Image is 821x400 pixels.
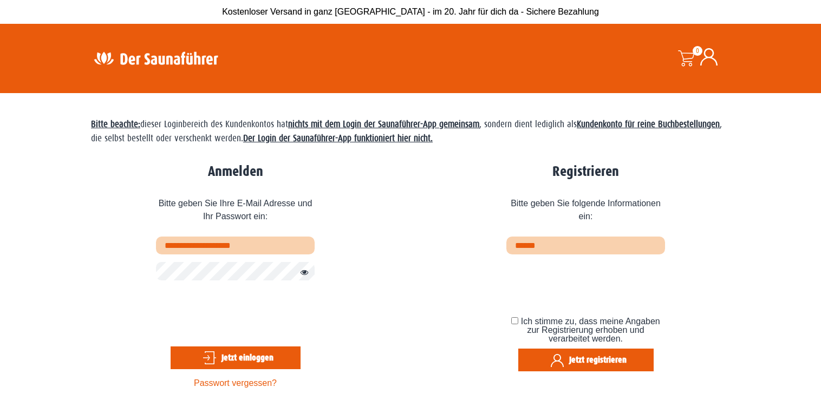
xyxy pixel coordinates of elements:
h2: Anmelden [156,163,315,180]
iframe: reCAPTCHA [506,262,671,304]
strong: nichts mit dem Login der Saunaführer-App gemeinsam [288,119,479,129]
button: Passwort anzeigen [295,266,309,279]
span: Bitte geben Sie Ihre E-Mail Adresse und Ihr Passwort ein: [156,189,315,237]
a: Passwort vergessen? [194,378,277,388]
span: 0 [693,46,702,56]
input: Ich stimme zu, dass meine Angaben zur Registrierung erhoben und verarbeitet werden. [511,317,518,324]
button: Jetzt einloggen [171,346,301,369]
iframe: reCAPTCHA [156,288,321,331]
span: Bitte beachte: [91,119,140,129]
span: Kostenloser Versand in ganz [GEOGRAPHIC_DATA] - im 20. Jahr für dich da - Sichere Bezahlung [222,7,599,16]
button: Jetzt registrieren [518,349,654,371]
span: Bitte geben Sie folgende Informationen ein: [506,189,665,237]
strong: Der Login der Saunaführer-App funktioniert hier nicht. [243,133,433,143]
strong: Kundenkonto für reine Buchbestellungen [577,119,720,129]
span: dieser Loginbereich des Kundenkontos hat , sondern dient lediglich als , die selbst bestellt oder... [91,119,722,143]
span: Ich stimme zu, dass meine Angaben zur Registrierung erhoben und verarbeitet werden. [521,317,660,343]
h2: Registrieren [506,163,665,180]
